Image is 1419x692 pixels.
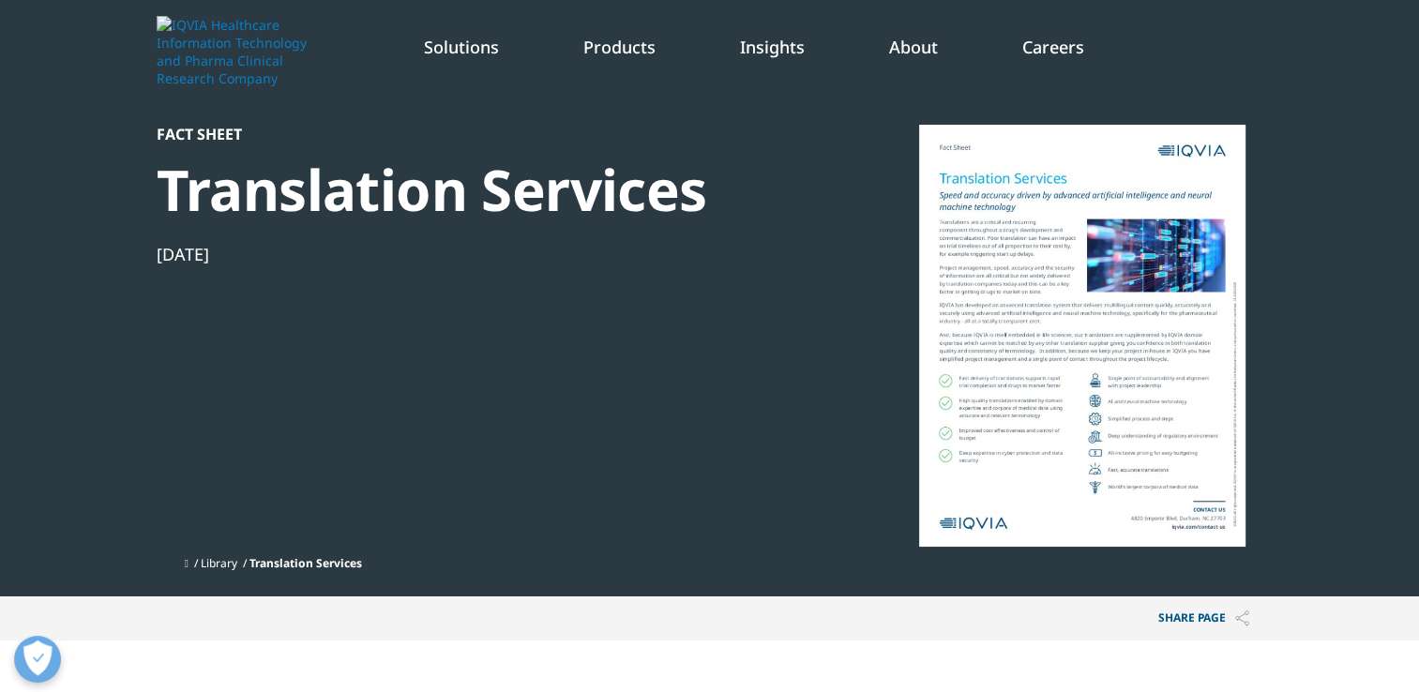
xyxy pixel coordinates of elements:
img: IQVIA Healthcare Information Technology and Pharma Clinical Research Company [157,16,307,87]
div: Translation Services [157,155,800,225]
nav: Primary [314,8,1263,96]
a: Careers [1022,36,1084,58]
div: [DATE] [157,243,800,265]
a: Insights [740,36,805,58]
span: Translation Services [249,555,362,571]
button: Share PAGEShare PAGE [1144,596,1263,640]
a: About [889,36,938,58]
a: Solutions [424,36,499,58]
img: Share PAGE [1235,610,1249,626]
button: Abrir preferencias [14,636,61,683]
p: Share PAGE [1144,596,1263,640]
a: Library [201,555,237,571]
div: Fact Sheet [157,125,800,143]
a: Products [583,36,656,58]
